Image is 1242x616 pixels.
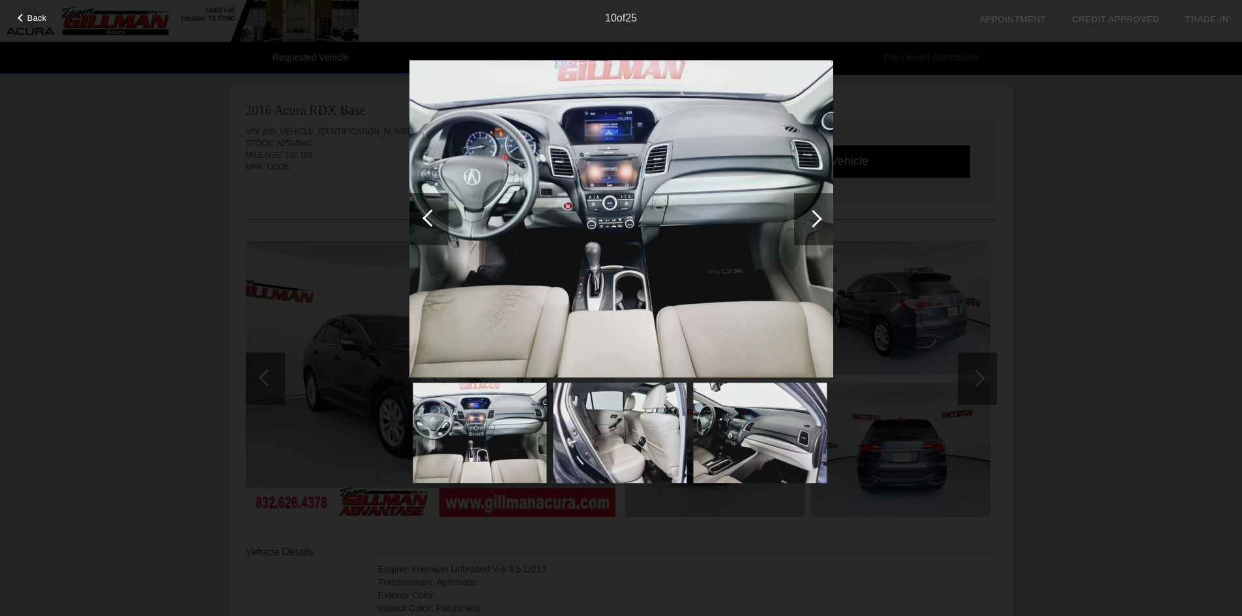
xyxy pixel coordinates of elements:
a: Credit Approved [1072,14,1159,24]
img: cf220d0a01694111a9168030664217fa.jpg [413,383,546,483]
img: 4cf6b6b712c34512a84444d7aaf20159.jpg [693,383,827,483]
span: 10 [605,12,617,23]
a: Trade-In [1185,14,1229,24]
span: 25 [625,12,637,23]
img: cf220d0a01694111a9168030664217fa.jpg [409,60,833,378]
a: Appointment [979,14,1046,24]
span: Back [27,13,47,23]
img: 26081625bc484e80bcb7ab97429dce76.jpg [553,383,687,483]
